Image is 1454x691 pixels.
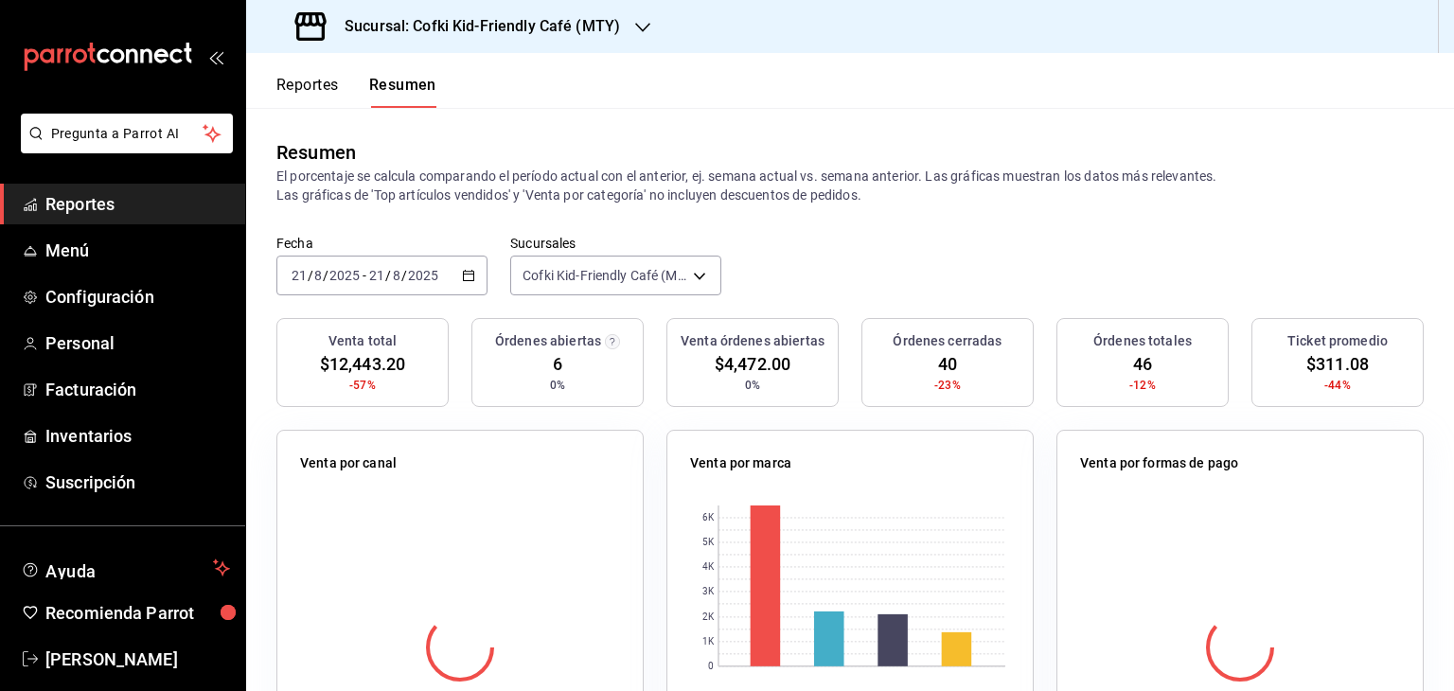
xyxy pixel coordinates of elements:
[276,138,356,167] div: Resumen
[276,237,488,250] label: Fecha
[1080,453,1238,473] p: Venta por formas de pago
[313,268,323,283] input: --
[308,268,313,283] span: /
[349,377,376,394] span: -57%
[329,15,620,38] h3: Sucursal: Cofki Kid-Friendly Café (MTY)
[681,331,825,351] h3: Venta órdenes abiertas
[45,330,230,356] span: Personal
[702,587,715,597] text: 3K
[1133,351,1152,377] span: 46
[1306,351,1369,377] span: $311.08
[702,637,715,647] text: 1K
[291,268,308,283] input: --
[51,124,204,144] span: Pregunta a Parrot AI
[21,114,233,153] button: Pregunta a Parrot AI
[510,237,721,250] label: Sucursales
[276,76,436,108] div: navigation tabs
[385,268,391,283] span: /
[208,49,223,64] button: open_drawer_menu
[708,662,714,672] text: 0
[45,377,230,402] span: Facturación
[702,538,715,548] text: 5K
[401,268,407,283] span: /
[323,268,328,283] span: /
[938,351,957,377] span: 40
[392,268,401,283] input: --
[328,331,397,351] h3: Venta total
[45,423,230,449] span: Inventarios
[934,377,961,394] span: -23%
[45,470,230,495] span: Suscripción
[45,557,205,579] span: Ayuda
[300,453,397,473] p: Venta por canal
[328,268,361,283] input: ----
[553,351,562,377] span: 6
[495,331,601,351] h3: Órdenes abiertas
[702,562,715,573] text: 4K
[407,268,439,283] input: ----
[1324,377,1351,394] span: -44%
[745,377,760,394] span: 0%
[702,513,715,523] text: 6K
[369,76,436,108] button: Resumen
[1129,377,1156,394] span: -12%
[276,167,1424,204] p: El porcentaje se calcula comparando el período actual con el anterior, ej. semana actual vs. sema...
[690,453,791,473] p: Venta por marca
[45,191,230,217] span: Reportes
[320,351,405,377] span: $12,443.20
[13,137,233,157] a: Pregunta a Parrot AI
[1093,331,1192,351] h3: Órdenes totales
[523,266,686,285] span: Cofki Kid-Friendly Café (MTY)
[363,268,366,283] span: -
[45,284,230,310] span: Configuración
[276,76,339,108] button: Reportes
[550,377,565,394] span: 0%
[368,268,385,283] input: --
[45,647,230,672] span: [PERSON_NAME]
[702,612,715,623] text: 2K
[1287,331,1388,351] h3: Ticket promedio
[45,238,230,263] span: Menú
[715,351,790,377] span: $4,472.00
[893,331,1002,351] h3: Órdenes cerradas
[45,600,230,626] span: Recomienda Parrot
